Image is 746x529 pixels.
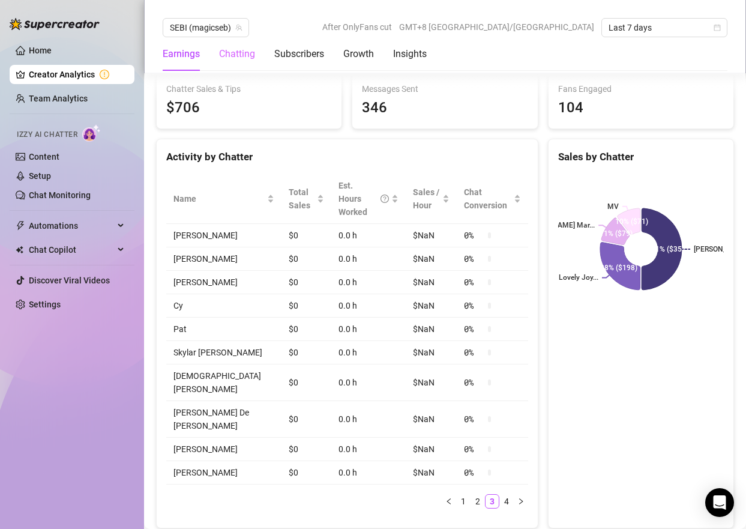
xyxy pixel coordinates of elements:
[10,18,100,30] img: logo-BBDzfeDw.svg
[406,364,457,401] td: $NaN
[29,300,61,309] a: Settings
[607,202,619,211] text: MV
[464,322,483,336] span: 0 %
[166,401,281,438] td: [PERSON_NAME] De [PERSON_NAME]
[406,174,457,224] th: Sales / Hour
[471,495,484,508] a: 2
[558,97,724,119] div: 104
[456,494,471,509] li: 1
[343,47,374,61] div: Growth
[457,495,470,508] a: 1
[281,294,331,318] td: $0
[406,247,457,271] td: $NaN
[281,318,331,341] td: $0
[442,494,456,509] li: Previous Page
[170,19,242,37] span: SEBI (magicseb)
[406,401,457,438] td: $NaN
[29,46,52,55] a: Home
[705,488,734,517] div: Open Intercom Messenger
[464,186,511,212] span: Chat Conversion
[499,494,514,509] li: 4
[338,179,389,219] div: Est. Hours Worked
[166,149,528,165] div: Activity by Chatter
[362,97,528,119] div: 346
[464,346,483,359] span: 0 %
[235,24,242,31] span: team
[464,466,483,479] span: 0 %
[82,124,101,142] img: AI Chatter
[558,82,724,95] span: Fans Engaged
[331,247,406,271] td: 0.0 h
[331,401,406,438] td: 0.0 h
[281,438,331,461] td: $0
[166,174,281,224] th: Name
[362,82,528,95] span: Messages Sent
[514,494,528,509] li: Next Page
[381,179,389,219] span: question-circle
[289,186,314,212] span: Total Sales
[166,341,281,364] td: Skylar [PERSON_NAME]
[406,271,457,294] td: $NaN
[163,47,200,61] div: Earnings
[166,271,281,294] td: [PERSON_NAME]
[29,65,125,84] a: Creator Analytics exclamation-circle
[413,186,440,212] span: Sales / Hour
[166,364,281,401] td: [DEMOGRAPHIC_DATA][PERSON_NAME]
[464,252,483,265] span: 0 %
[29,216,114,235] span: Automations
[281,271,331,294] td: $0
[559,274,598,282] text: Lovely Joy...
[331,271,406,294] td: 0.0 h
[406,438,457,461] td: $NaN
[29,276,110,285] a: Discover Viral Videos
[393,47,427,61] div: Insights
[166,82,332,95] span: Chatter Sales & Tips
[609,19,720,37] span: Last 7 days
[331,364,406,401] td: 0.0 h
[442,494,456,509] button: left
[331,224,406,247] td: 0.0 h
[281,247,331,271] td: $0
[29,152,59,162] a: Content
[322,18,392,36] span: After OnlyFans cut
[464,276,483,289] span: 0 %
[486,495,499,508] a: 3
[29,171,51,181] a: Setup
[331,318,406,341] td: 0.0 h
[464,413,483,426] span: 0 %
[406,294,457,318] td: $NaN
[406,341,457,364] td: $NaN
[406,461,457,485] td: $NaN
[281,364,331,401] td: $0
[331,341,406,364] td: 0.0 h
[166,247,281,271] td: [PERSON_NAME]
[514,494,528,509] button: right
[166,294,281,318] td: Cy
[173,192,265,205] span: Name
[406,224,457,247] td: $NaN
[219,47,255,61] div: Chatting
[281,224,331,247] td: $0
[471,494,485,509] li: 2
[485,494,499,509] li: 3
[464,376,483,389] span: 0 %
[166,97,332,119] span: $706
[166,461,281,485] td: [PERSON_NAME]
[331,294,406,318] td: 0.0 h
[281,174,331,224] th: Total Sales
[281,461,331,485] td: $0
[281,401,331,438] td: $0
[464,443,483,456] span: 0 %
[274,47,324,61] div: Subscribers
[464,299,483,312] span: 0 %
[517,498,525,505] span: right
[16,246,23,254] img: Chat Copilot
[406,318,457,341] td: $NaN
[29,94,88,103] a: Team Analytics
[17,129,77,141] span: Izzy AI Chatter
[29,240,114,259] span: Chat Copilot
[500,495,513,508] a: 4
[714,24,721,31] span: calendar
[558,149,724,165] div: Sales by Chatter
[166,224,281,247] td: [PERSON_NAME]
